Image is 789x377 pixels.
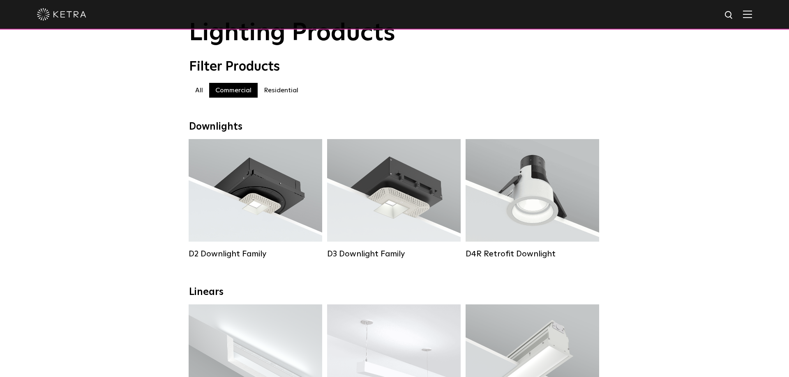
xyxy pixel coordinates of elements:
[743,10,752,18] img: Hamburger%20Nav.svg
[189,286,600,298] div: Linears
[189,83,209,98] label: All
[466,139,599,259] a: D4R Retrofit Downlight Lumen Output:800Colors:White / BlackBeam Angles:15° / 25° / 40° / 60°Watta...
[189,21,395,46] span: Lighting Products
[189,121,600,133] div: Downlights
[258,83,305,98] label: Residential
[189,59,600,75] div: Filter Products
[466,249,599,259] div: D4R Retrofit Downlight
[209,83,258,98] label: Commercial
[327,249,461,259] div: D3 Downlight Family
[189,249,322,259] div: D2 Downlight Family
[327,139,461,259] a: D3 Downlight Family Lumen Output:700 / 900 / 1100Colors:White / Black / Silver / Bronze / Paintab...
[724,10,734,21] img: search icon
[189,139,322,259] a: D2 Downlight Family Lumen Output:1200Colors:White / Black / Gloss Black / Silver / Bronze / Silve...
[37,8,86,21] img: ketra-logo-2019-white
